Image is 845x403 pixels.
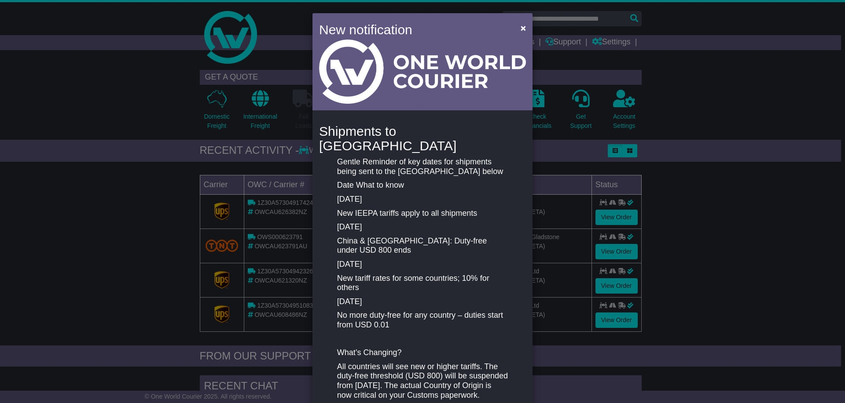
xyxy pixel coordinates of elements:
[337,181,508,190] p: Date What to know
[337,236,508,255] p: China & [GEOGRAPHIC_DATA]: Duty-free under USD 800 ends
[319,20,508,40] h4: New notification
[337,297,508,307] p: [DATE]
[337,311,508,330] p: No more duty-free for any country – duties start from USD 0.01
[319,40,526,104] img: Light
[521,23,526,33] span: ×
[337,260,508,269] p: [DATE]
[337,195,508,204] p: [DATE]
[319,124,526,153] h4: Shipments to [GEOGRAPHIC_DATA]
[337,209,508,218] p: New IEEPA tariffs apply to all shipments
[337,157,508,176] p: Gentle Reminder of key dates for shipments being sent to the [GEOGRAPHIC_DATA] below
[516,19,530,37] button: Close
[337,348,508,358] p: What’s Changing?
[337,362,508,400] p: All countries will see new or higher tariffs. The duty-free threshold (USD 800) will be suspended...
[337,222,508,232] p: [DATE]
[337,274,508,293] p: New tariff rates for some countries; 10% for others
